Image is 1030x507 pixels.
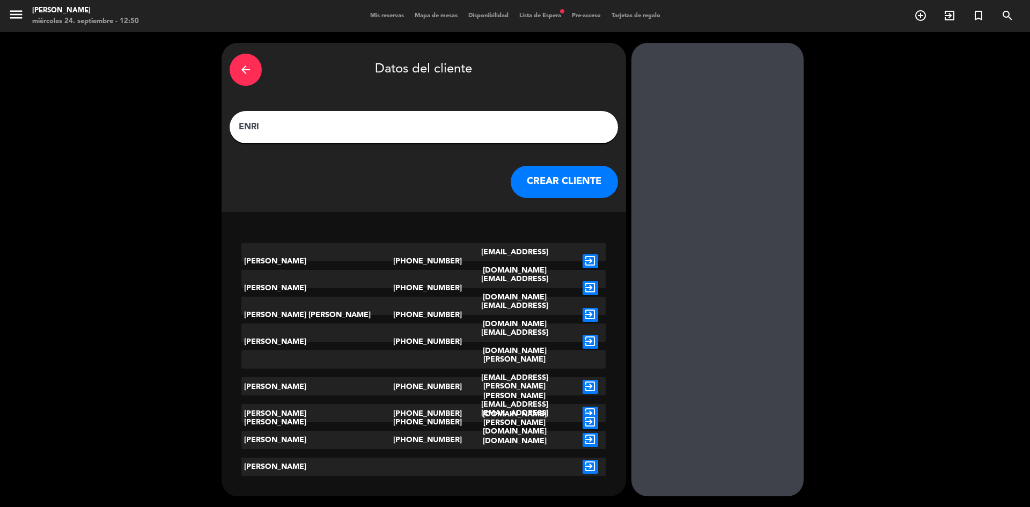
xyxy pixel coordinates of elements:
[241,404,393,440] div: [PERSON_NAME]
[241,458,393,476] div: [PERSON_NAME]
[393,431,454,449] div: [PHONE_NUMBER]
[454,377,575,450] div: [PERSON_NAME][EMAIL_ADDRESS][PERSON_NAME][DOMAIN_NAME]
[1001,9,1014,22] i: search
[454,404,575,440] div: [EMAIL_ADDRESS][DOMAIN_NAME]
[454,324,575,360] div: [EMAIL_ADDRESS][DOMAIN_NAME]
[606,13,666,19] span: Tarjetas de regalo
[238,120,610,135] input: Escriba nombre, correo electrónico o número de teléfono...
[583,460,598,474] i: exit_to_app
[514,13,566,19] span: Lista de Espera
[241,431,393,449] div: [PERSON_NAME]
[32,16,139,27] div: miércoles 24. septiembre - 12:50
[454,270,575,306] div: [EMAIL_ADDRESS][DOMAIN_NAME]
[8,6,24,26] button: menu
[409,13,463,19] span: Mapa de mesas
[583,281,598,295] i: exit_to_app
[583,308,598,322] i: exit_to_app
[241,270,393,306] div: [PERSON_NAME]
[393,377,454,450] div: [PHONE_NUMBER]
[32,5,139,16] div: [PERSON_NAME]
[583,433,598,447] i: exit_to_app
[583,335,598,349] i: exit_to_app
[365,13,409,19] span: Mis reservas
[454,350,575,423] div: [PERSON_NAME][EMAIL_ADDRESS][PERSON_NAME][DOMAIN_NAME]
[566,13,606,19] span: Pre-acceso
[8,6,24,23] i: menu
[583,254,598,268] i: exit_to_app
[393,297,454,333] div: [PHONE_NUMBER]
[241,243,393,280] div: [PERSON_NAME]
[454,297,575,333] div: [EMAIL_ADDRESS][DOMAIN_NAME]
[972,9,985,22] i: turned_in_not
[511,166,618,198] button: CREAR CLIENTE
[914,9,927,22] i: add_circle_outline
[241,324,393,360] div: [PERSON_NAME]
[241,350,393,423] div: [PERSON_NAME]
[393,324,454,360] div: [PHONE_NUMBER]
[559,8,565,14] span: fiber_manual_record
[241,377,393,450] div: [PERSON_NAME]
[463,13,514,19] span: Disponibilidad
[943,9,956,22] i: exit_to_app
[393,243,454,280] div: [PHONE_NUMBER]
[583,415,598,429] i: exit_to_app
[393,270,454,306] div: [PHONE_NUMBER]
[454,243,575,280] div: [EMAIL_ADDRESS][DOMAIN_NAME]
[239,63,252,76] i: arrow_back
[393,350,454,423] div: [PHONE_NUMBER]
[241,297,393,333] div: [PERSON_NAME] [PERSON_NAME]
[230,51,618,89] div: Datos del cliente
[393,404,454,440] div: [PHONE_NUMBER]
